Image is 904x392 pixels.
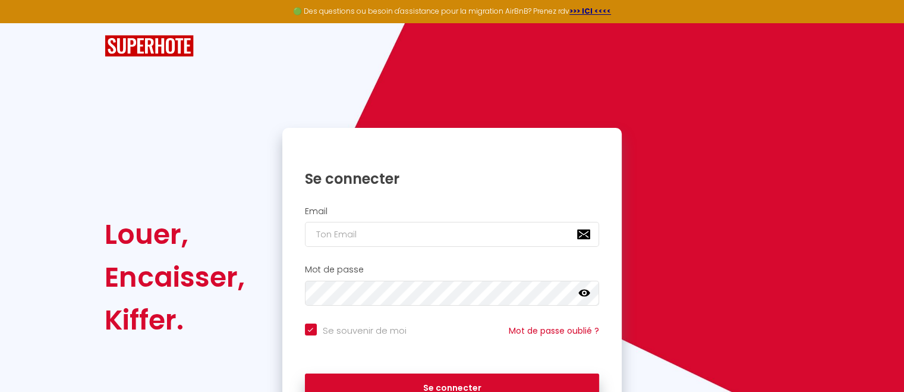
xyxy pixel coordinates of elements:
[305,170,600,188] h1: Se connecter
[305,265,600,275] h2: Mot de passe
[105,213,245,256] div: Louer,
[305,206,600,217] h2: Email
[105,299,245,341] div: Kiffer.
[305,222,600,247] input: Ton Email
[105,35,194,57] img: SuperHote logo
[509,325,599,337] a: Mot de passe oublié ?
[105,256,245,299] div: Encaisser,
[569,6,611,16] a: >>> ICI <<<<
